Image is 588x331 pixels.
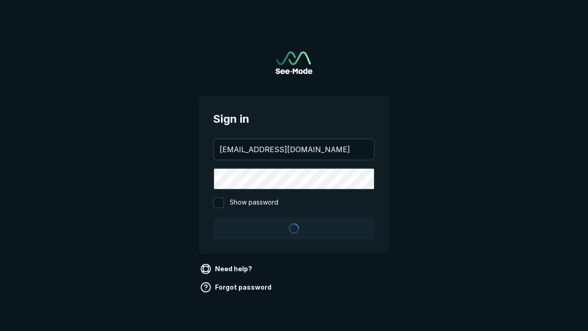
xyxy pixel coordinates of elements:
span: Show password [230,197,278,208]
a: Need help? [198,262,256,276]
span: Sign in [213,111,375,127]
img: See-Mode Logo [276,51,312,74]
a: Go to sign in [276,51,312,74]
input: your@email.com [214,139,374,160]
a: Forgot password [198,280,275,295]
